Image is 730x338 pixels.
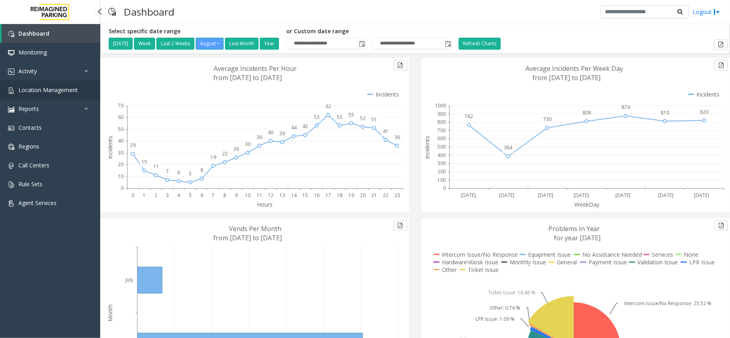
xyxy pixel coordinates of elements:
[437,111,446,117] text: 900
[156,38,194,50] button: Last 2 Weeks
[504,145,513,151] text: 384
[574,201,600,208] text: WeekDay
[624,300,712,307] text: Intercom Issue/No Response: 25.52 %
[314,192,320,199] text: 16
[106,304,114,322] text: Month
[8,125,14,131] img: 'icon'
[260,38,279,50] button: Year
[302,192,308,199] text: 15
[437,127,446,134] text: 700
[120,2,178,22] h3: Dashboard
[222,150,228,157] text: 22
[337,192,342,199] text: 18
[437,160,446,167] text: 300
[18,67,37,75] span: Activity
[189,170,192,177] text: 5
[18,30,49,37] span: Dashboard
[488,289,536,296] text: Ticket Issue: 16.46 %
[489,304,520,311] text: Other: 0.74 %
[394,60,407,70] button: Export to pdf
[661,109,669,116] text: 810
[465,113,473,120] text: 762
[178,192,181,199] text: 4
[714,60,728,70] button: Export to pdf
[459,38,501,50] button: Refresh Charts
[543,116,552,123] text: 730
[437,152,446,159] text: 400
[268,129,273,136] text: 40
[8,200,14,207] img: 'icon'
[302,123,308,130] text: 45
[108,2,116,22] img: pageIcon
[257,134,262,141] text: 36
[235,192,238,199] text: 9
[200,192,203,199] text: 6
[125,276,133,283] text: July
[615,192,631,199] text: [DATE]
[360,115,366,122] text: 52
[130,142,135,149] text: 29
[714,8,720,16] img: logout
[394,220,407,231] button: Export to pdf
[118,173,123,180] text: 10
[461,192,476,199] text: [DATE]
[118,149,123,156] text: 30
[154,192,157,199] text: 2
[245,192,251,199] text: 10
[326,103,331,110] text: 62
[371,192,377,199] text: 21
[134,38,155,50] button: Week
[142,159,147,165] text: 15
[214,64,297,73] text: Average Incidents Per Hour
[8,31,14,37] img: 'icon'
[554,233,601,242] text: for year [DATE]
[437,143,446,150] text: 500
[394,134,400,141] text: 36
[658,192,673,199] text: [DATE]
[166,168,169,175] text: 7
[348,111,354,118] text: 55
[189,192,192,199] text: 5
[18,143,39,150] span: Regions
[196,38,224,50] button: August
[2,24,100,43] a: Dashboard
[18,48,47,56] span: Monitoring
[212,192,215,199] text: 7
[8,87,14,94] img: 'icon'
[371,116,377,123] text: 51
[131,192,134,199] text: 0
[326,192,331,199] text: 17
[118,114,123,121] text: 60
[257,201,273,208] text: Hours
[18,124,42,131] span: Contacts
[279,130,285,137] text: 39
[437,119,446,125] text: 800
[694,192,710,199] text: [DATE]
[229,224,281,233] text: Vends Per Month
[213,233,282,242] text: from [DATE] to [DATE]
[435,102,446,109] text: 1000
[348,192,354,199] text: 19
[223,192,226,199] text: 8
[143,192,146,199] text: 1
[360,192,366,199] text: 20
[257,192,262,199] text: 11
[548,224,600,233] text: Problems In Year
[475,316,515,322] text: LPR Issue: 1.09 %
[279,192,285,199] text: 13
[582,109,591,116] text: 809
[383,192,388,199] text: 22
[210,154,216,161] text: 19
[213,73,282,82] text: from [DATE] to [DATE]
[8,144,14,150] img: 'icon'
[423,136,431,159] text: Incidents
[383,128,388,135] text: 41
[118,102,123,109] text: 70
[443,185,446,192] text: 0
[574,192,589,199] text: [DATE]
[8,181,14,188] img: 'icon'
[18,180,42,188] span: Rule Sets
[118,138,123,145] text: 40
[8,106,14,113] img: 'icon'
[118,126,123,133] text: 50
